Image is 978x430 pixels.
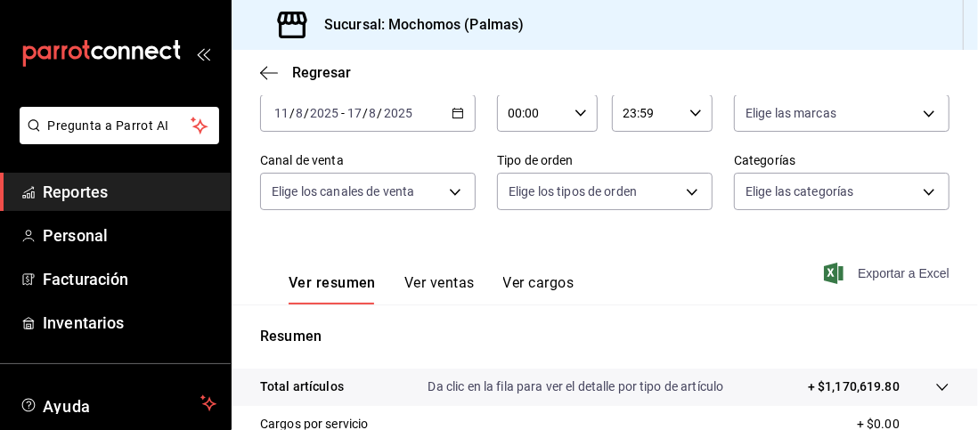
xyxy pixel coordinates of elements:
[827,263,949,284] button: Exportar a Excel
[363,106,368,120] span: /
[369,106,378,120] input: --
[428,377,724,396] p: Da clic en la fila para ver el detalle por tipo de artículo
[289,106,295,120] span: /
[43,311,216,335] span: Inventarios
[295,106,304,120] input: --
[48,117,192,135] span: Pregunta a Parrot AI
[20,107,219,144] button: Pregunta a Parrot AI
[309,106,339,120] input: ----
[260,326,949,347] p: Resumen
[272,183,414,200] span: Elige los canales de venta
[734,155,949,167] label: Categorías
[304,106,309,120] span: /
[497,155,713,167] label: Tipo de orden
[273,106,289,120] input: --
[509,183,637,200] span: Elige los tipos de orden
[378,106,383,120] span: /
[310,14,525,36] h3: Sucursal: Mochomos (Palmas)
[404,274,475,304] button: Ver ventas
[12,129,219,148] a: Pregunta a Parrot AI
[383,106,413,120] input: ----
[43,267,216,291] span: Facturación
[746,183,854,200] span: Elige las categorías
[260,155,476,167] label: Canal de venta
[260,64,351,81] button: Regresar
[808,377,900,396] p: + $1,170,619.80
[292,64,351,81] span: Regresar
[43,393,193,414] span: Ayuda
[503,274,575,304] button: Ver cargos
[196,46,210,61] button: open_drawer_menu
[43,180,216,204] span: Reportes
[289,274,376,304] button: Ver resumen
[746,104,836,122] span: Elige las marcas
[346,106,363,120] input: --
[43,223,216,247] span: Personal
[341,106,345,120] span: -
[260,377,344,396] p: Total artículos
[289,274,574,304] div: navigation tabs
